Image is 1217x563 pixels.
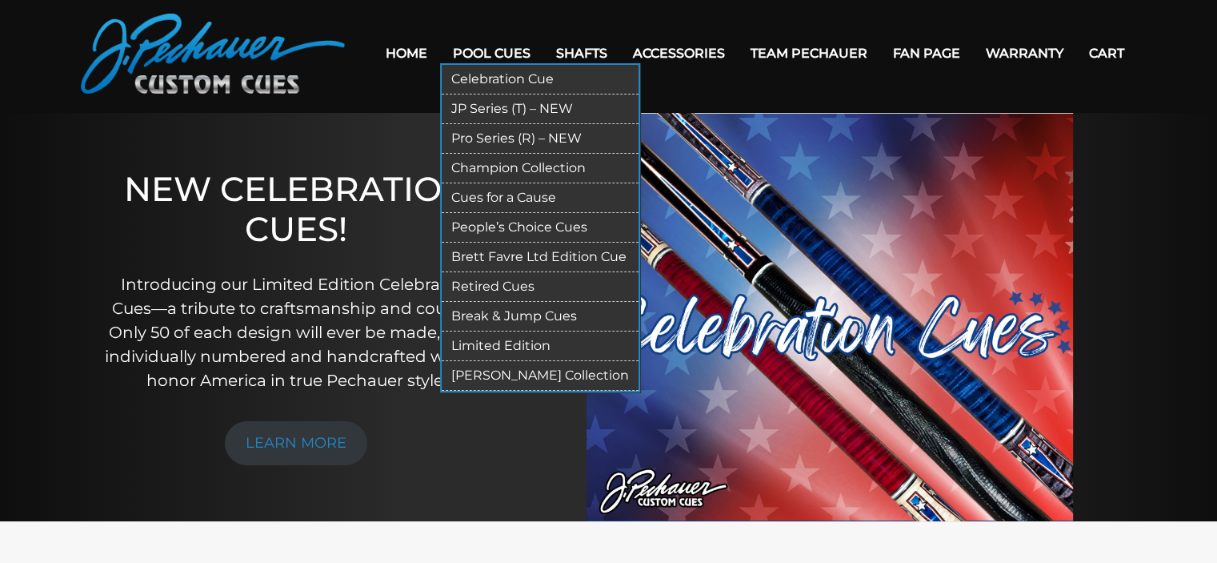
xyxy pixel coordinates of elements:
[620,33,738,74] a: Accessories
[442,332,639,361] a: Limited Edition
[442,124,639,154] a: Pro Series (R) – NEW
[973,33,1076,74] a: Warranty
[442,183,639,213] a: Cues for a Cause
[442,213,639,243] a: People’s Choice Cues
[880,33,973,74] a: Fan Page
[442,302,639,332] a: Break & Jump Cues
[738,33,880,74] a: Team Pechauer
[442,154,639,183] a: Champion Collection
[543,33,620,74] a: Shafts
[442,272,639,302] a: Retired Cues
[442,95,639,124] a: JP Series (T) – NEW
[1076,33,1137,74] a: Cart
[442,361,639,391] a: [PERSON_NAME] Collection
[99,272,493,392] p: Introducing our Limited Edition Celebration Cues—a tribute to craftsmanship and country. Only 50 ...
[81,14,345,94] img: Pechauer Custom Cues
[440,33,543,74] a: Pool Cues
[373,33,440,74] a: Home
[225,421,367,465] a: LEARN MORE
[99,169,493,250] h1: NEW CELEBRATION CUES!
[442,65,639,95] a: Celebration Cue
[442,243,639,272] a: Brett Favre Ltd Edition Cue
